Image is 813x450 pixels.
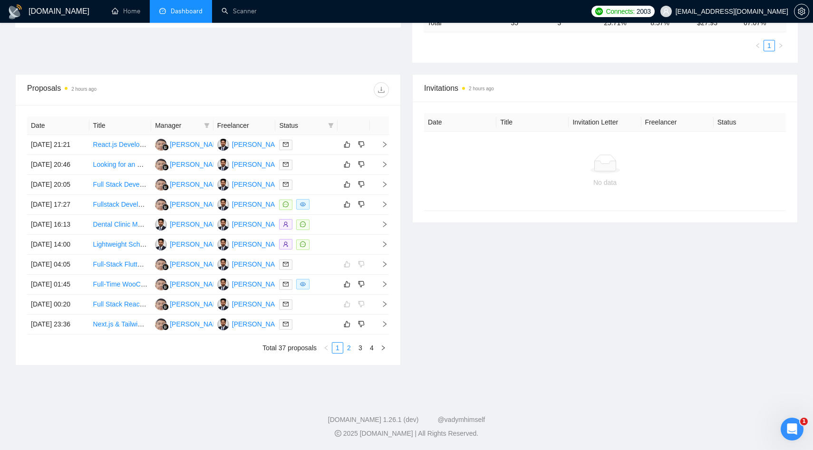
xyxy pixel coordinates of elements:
a: KT[PERSON_NAME] [155,240,224,248]
div: [PERSON_NAME] [170,179,224,190]
th: Manager [151,116,213,135]
a: 1 [332,343,343,353]
span: like [344,280,350,288]
a: 3 [355,343,366,353]
span: mail [283,162,289,167]
th: Freelancer [641,113,714,132]
li: 1 [764,40,775,51]
span: Connects: [606,6,634,17]
button: right [377,342,389,354]
span: message [300,221,306,227]
li: Total 37 proposals [262,342,317,354]
img: gigradar-bm.png [162,284,169,290]
a: Full Stack Developer for Next.js and Golang [93,181,223,188]
button: left [320,342,332,354]
a: KT[PERSON_NAME] [217,260,287,268]
button: left [752,40,764,51]
a: KT[PERSON_NAME] [217,140,287,148]
button: like [341,199,353,210]
button: dislike [356,179,367,190]
a: Fullstack Developer (React + Node.js / Next.js + Express) [93,201,263,208]
td: [DATE] 17:27 [27,195,89,215]
img: gigradar-bm.png [162,304,169,310]
a: 2 [344,343,354,353]
span: mail [283,182,289,187]
span: dislike [358,201,365,208]
th: Freelancer [213,116,276,135]
img: logo [8,4,23,19]
div: [PERSON_NAME] [232,159,287,170]
li: Previous Page [752,40,764,51]
td: Full Stack React / Node.js / Next.js Developer - Two Sided Marketplace [89,295,152,315]
button: dislike [356,199,367,210]
span: setting [794,8,809,15]
span: right [374,241,388,248]
span: Manager [155,120,200,131]
span: like [344,201,350,208]
td: [DATE] 14:00 [27,235,89,255]
span: left [755,43,761,48]
a: KT[PERSON_NAME] [217,160,287,168]
a: NS[PERSON_NAME] [155,160,224,168]
td: Full Stack Developer for Next.js and Golang [89,175,152,195]
span: dislike [358,181,365,188]
a: Lightweight Scheduler Development with React and Supabase [93,240,278,248]
a: Next.js & Tailwind Developer for Internal CRM Project [93,320,251,328]
img: KT [155,239,167,250]
div: [PERSON_NAME] [170,199,224,210]
div: [PERSON_NAME] [170,219,224,230]
div: [PERSON_NAME] [170,159,224,170]
img: gigradar-bm.png [162,264,169,270]
a: @vadymhimself [437,416,485,423]
span: mail [283,281,289,287]
a: NS[PERSON_NAME] [155,140,224,148]
img: KT [217,239,229,250]
span: message [283,201,289,207]
td: [DATE] 21:21 [27,135,89,155]
a: KT[PERSON_NAME] [217,180,287,188]
a: NS[PERSON_NAME] [155,320,224,327]
td: Next.js & Tailwind Developer for Internal CRM Project [89,315,152,335]
th: Date [27,116,89,135]
div: [PERSON_NAME] [232,139,287,150]
td: Looking for an React Developer [89,155,152,175]
button: setting [794,4,809,19]
span: message [300,241,306,247]
span: right [778,43,784,48]
button: like [341,139,353,150]
img: NS [155,139,167,151]
span: mail [283,301,289,307]
div: [PERSON_NAME] [170,299,224,309]
div: [PERSON_NAME] [232,279,287,289]
button: dislike [356,139,367,150]
span: right [374,321,388,327]
span: mail [283,261,289,267]
img: KT [217,259,229,270]
span: like [344,320,350,328]
button: like [341,179,353,190]
span: right [374,201,388,208]
time: 2 hours ago [469,86,494,91]
th: Title [496,113,569,132]
button: download [374,82,389,97]
span: dislike [358,320,365,328]
span: filter [202,118,212,133]
a: NS[PERSON_NAME] [155,180,224,188]
li: Next Page [775,40,786,51]
span: eye [300,201,306,207]
button: dislike [356,159,367,170]
img: gigradar-bm.png [162,144,169,151]
button: like [341,278,353,290]
span: mail [283,142,289,147]
time: 2 hours ago [71,86,97,92]
a: KT[PERSON_NAME] [217,240,287,248]
a: Dental Clinic Management Web Application (MVP) Development [93,220,282,228]
div: [PERSON_NAME] [170,319,224,329]
img: upwork-logo.png [595,8,603,15]
a: Looking for an React Developer [93,161,187,168]
span: dislike [358,280,365,288]
button: like [341,159,353,170]
td: [DATE] 01:45 [27,275,89,295]
span: user-add [283,221,289,227]
span: left [323,345,329,351]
